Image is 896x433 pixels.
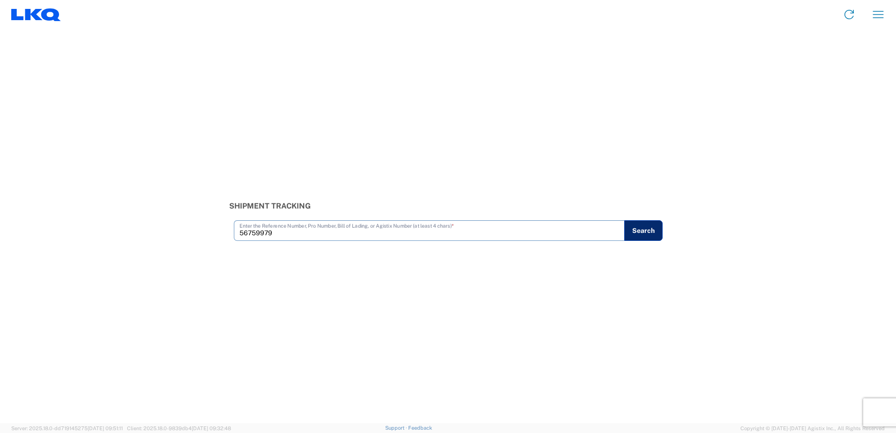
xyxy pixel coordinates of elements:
[385,425,409,431] a: Support
[624,220,663,241] button: Search
[229,202,667,210] h3: Shipment Tracking
[11,426,123,431] span: Server: 2025.18.0-dd719145275
[408,425,432,431] a: Feedback
[88,426,123,431] span: [DATE] 09:51:11
[127,426,231,431] span: Client: 2025.18.0-9839db4
[192,426,231,431] span: [DATE] 09:32:48
[740,424,885,433] span: Copyright © [DATE]-[DATE] Agistix Inc., All Rights Reserved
